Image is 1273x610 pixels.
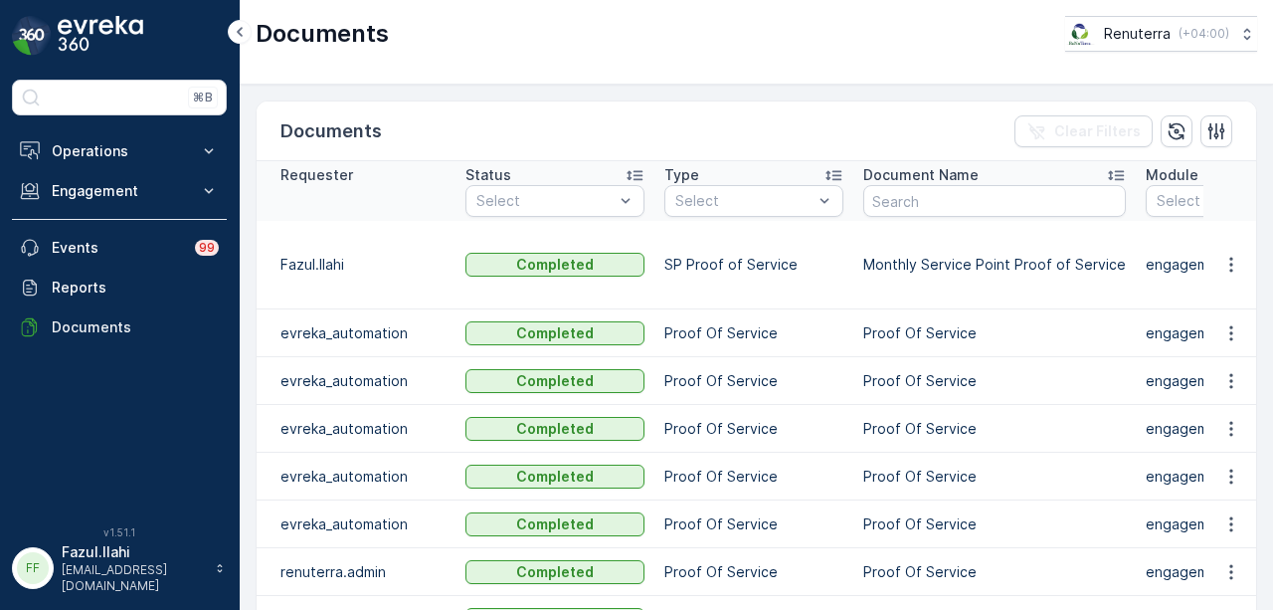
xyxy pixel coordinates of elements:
p: Proof Of Service [863,419,1126,439]
a: Reports [12,268,227,307]
img: Screenshot_2024-07-26_at_13.33.01.png [1065,23,1096,45]
p: Engagement [52,181,187,201]
p: Completed [516,419,594,439]
p: Documents [256,18,389,50]
p: [EMAIL_ADDRESS][DOMAIN_NAME] [62,562,205,594]
p: evreka_automation [280,514,446,534]
button: Completed [465,417,644,441]
img: logo [12,16,52,56]
p: Proof Of Service [863,467,1126,487]
button: Clear Filters [1014,115,1153,147]
button: Completed [465,253,644,277]
a: Events99 [12,228,227,268]
button: Completed [465,512,644,536]
p: Completed [516,255,594,275]
a: Documents [12,307,227,347]
p: Proof Of Service [664,562,843,582]
p: Operations [52,141,187,161]
p: Completed [516,323,594,343]
p: Events [52,238,183,258]
div: FF [17,552,49,584]
p: evreka_automation [280,467,446,487]
p: Monthly Service Point Proof of Service [863,255,1126,275]
p: Proof Of Service [863,562,1126,582]
p: Documents [52,317,219,337]
p: Select [675,191,813,211]
p: Completed [516,514,594,534]
p: Completed [516,371,594,391]
p: Document Name [863,165,979,185]
p: Requester [280,165,353,185]
p: Status [465,165,511,185]
p: Documents [280,117,382,145]
p: Completed [516,467,594,487]
p: Renuterra [1104,24,1171,44]
p: Proof Of Service [664,419,843,439]
button: Engagement [12,171,227,211]
button: Renuterra(+04:00) [1065,16,1257,52]
p: Proof Of Service [664,467,843,487]
span: v 1.51.1 [12,526,227,538]
p: evreka_automation [280,323,446,343]
p: 99 [199,240,215,256]
p: Proof Of Service [863,323,1126,343]
button: Completed [465,321,644,345]
p: Proof Of Service [664,323,843,343]
p: Fazul.Ilahi [62,542,205,562]
img: logo_dark-DEwI_e13.png [58,16,143,56]
p: ⌘B [193,90,213,105]
p: Clear Filters [1054,121,1141,141]
p: Reports [52,278,219,298]
p: evreka_automation [280,371,446,391]
input: Search [863,185,1126,217]
p: Proof Of Service [863,514,1126,534]
p: renuterra.admin [280,562,446,582]
p: Completed [516,562,594,582]
p: ( +04:00 ) [1179,26,1229,42]
p: Proof Of Service [664,514,843,534]
p: Proof Of Service [863,371,1126,391]
button: FFFazul.Ilahi[EMAIL_ADDRESS][DOMAIN_NAME] [12,542,227,594]
p: evreka_automation [280,419,446,439]
p: SP Proof of Service [664,255,843,275]
p: Fazul.Ilahi [280,255,446,275]
p: Type [664,165,699,185]
p: Module [1146,165,1198,185]
button: Completed [465,465,644,489]
button: Completed [465,560,644,584]
button: Operations [12,131,227,171]
button: Completed [465,369,644,393]
p: Select [476,191,614,211]
p: Proof Of Service [664,371,843,391]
